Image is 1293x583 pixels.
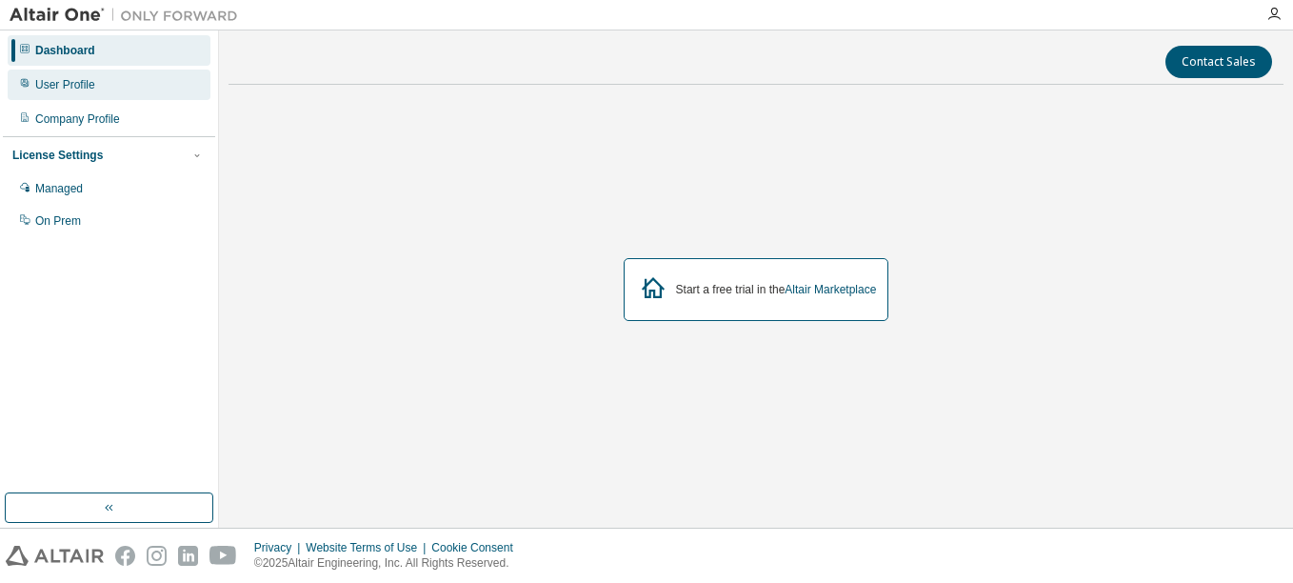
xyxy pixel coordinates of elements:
img: instagram.svg [147,546,167,566]
div: Website Terms of Use [306,540,431,555]
a: Altair Marketplace [785,283,876,296]
img: youtube.svg [209,546,237,566]
div: Start a free trial in the [676,282,877,297]
div: Cookie Consent [431,540,524,555]
button: Contact Sales [1165,46,1272,78]
img: linkedin.svg [178,546,198,566]
div: On Prem [35,213,81,229]
img: altair_logo.svg [6,546,104,566]
img: Altair One [10,6,248,25]
div: Managed [35,181,83,196]
img: facebook.svg [115,546,135,566]
div: License Settings [12,148,103,163]
div: User Profile [35,77,95,92]
p: © 2025 Altair Engineering, Inc. All Rights Reserved. [254,555,525,572]
div: Dashboard [35,43,95,58]
div: Privacy [254,540,306,555]
div: Company Profile [35,111,120,127]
